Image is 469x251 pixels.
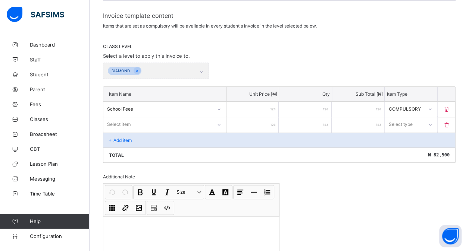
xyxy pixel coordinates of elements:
[439,225,462,247] button: Open asap
[388,106,423,111] div: COMPULSORY
[261,186,273,198] button: List
[30,72,90,77] span: Student
[206,186,218,198] button: Font Color
[228,91,277,97] p: Unit Price [ ₦ ]
[119,201,132,214] button: Link
[103,174,135,179] span: Additional Note
[247,186,260,198] button: Horizontal line
[103,53,190,59] span: Select a level to apply this invoice to.
[119,186,132,198] button: Redo
[134,186,147,198] button: Bold
[147,186,160,198] button: Underline
[428,152,450,158] span: ₦ 82,500
[161,201,173,214] button: Code view
[30,146,90,152] span: CBT
[30,57,90,63] span: Staff
[334,91,382,97] p: Sub Total [ ₦ ]
[30,191,90,197] span: Time Table
[103,23,317,29] span: Items that are set as compulsory will be available in every student's invoice in the level select...
[132,201,145,214] button: Image
[106,201,118,214] button: Table
[30,233,89,239] span: Configuration
[30,86,90,92] span: Parent
[30,161,90,167] span: Lesson Plan
[219,186,232,198] button: Highlight Color
[30,218,89,224] span: Help
[161,186,173,198] button: Italic
[30,42,90,48] span: Dashboard
[106,186,118,198] button: Undo
[30,176,90,182] span: Messaging
[388,117,412,131] div: Select type
[7,7,64,22] img: safsims
[109,91,221,97] p: Item Name
[103,44,456,49] span: CLASS LEVEL
[109,152,124,158] p: Total
[107,117,131,131] div: Select item
[103,12,456,19] span: Invoice template content
[147,201,160,214] button: Show blocks
[113,137,132,143] p: Add item
[281,91,329,97] p: Qty
[107,106,213,111] div: School Fees
[174,186,203,198] button: Size
[387,91,435,97] p: Item Type
[30,116,90,122] span: Classes
[30,101,90,107] span: Fees
[30,131,90,137] span: Broadsheet
[234,186,247,198] button: Align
